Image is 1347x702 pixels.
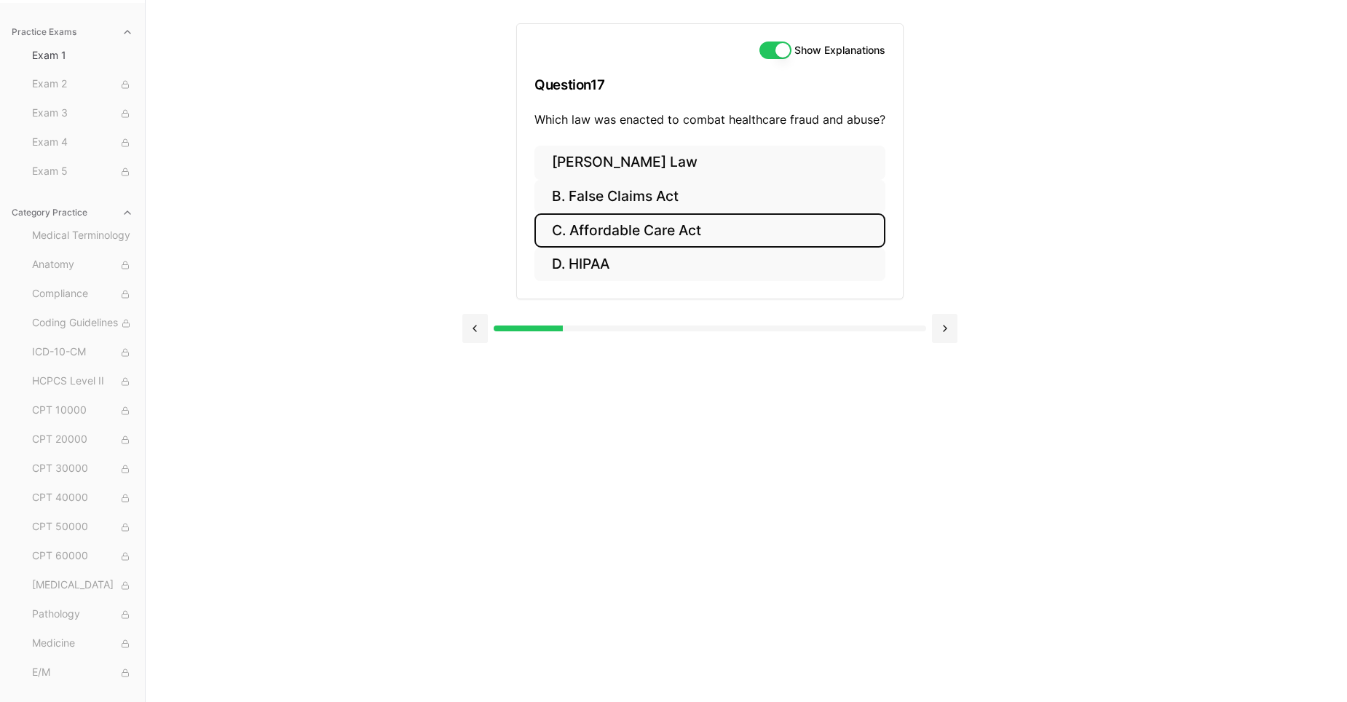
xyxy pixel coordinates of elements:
button: Medicine [26,632,139,655]
span: Anatomy [32,257,133,273]
span: CPT 50000 [32,519,133,535]
span: HCPCS Level II [32,374,133,390]
span: Medical Terminology [32,228,133,244]
button: ICD-10-CM [26,341,139,364]
button: Practice Exams [6,20,139,44]
span: Exam 2 [32,76,133,92]
button: Exam 4 [26,131,139,154]
button: HCPCS Level II [26,370,139,393]
button: Exam 5 [26,160,139,184]
button: Anatomy [26,253,139,277]
button: D. HIPAA [534,248,885,282]
span: CPT 10000 [32,403,133,419]
button: C. Affordable Care Act [534,213,885,248]
span: Exam 1 [32,48,133,63]
span: CPT 60000 [32,548,133,564]
button: Compliance [26,283,139,306]
span: Pathology [32,607,133,623]
span: Exam 4 [32,135,133,151]
span: CPT 40000 [32,490,133,506]
button: Exam 3 [26,102,139,125]
span: Compliance [32,286,133,302]
button: CPT 30000 [26,457,139,481]
span: Exam 3 [32,106,133,122]
button: Exam 2 [26,73,139,96]
label: Show Explanations [794,45,885,55]
span: CPT 20000 [32,432,133,448]
button: [MEDICAL_DATA] [26,574,139,597]
button: Category Practice [6,201,139,224]
button: CPT 10000 [26,399,139,422]
button: CPT 40000 [26,486,139,510]
button: CPT 20000 [26,428,139,451]
button: B. False Claims Act [534,180,885,214]
span: [MEDICAL_DATA] [32,577,133,593]
span: E/M [32,665,133,681]
button: CPT 60000 [26,545,139,568]
span: CPT 30000 [32,461,133,477]
h3: Question 17 [534,63,885,106]
span: Exam 5 [32,164,133,180]
button: E/M [26,661,139,685]
button: Coding Guidelines [26,312,139,335]
span: Medicine [32,636,133,652]
button: Medical Terminology [26,224,139,248]
button: Pathology [26,603,139,626]
button: Exam 1 [26,44,139,67]
button: [PERSON_NAME] Law [534,146,885,180]
button: CPT 50000 [26,516,139,539]
p: Which law was enacted to combat healthcare fraud and abuse? [534,111,885,128]
span: Coding Guidelines [32,315,133,331]
span: ICD-10-CM [32,344,133,360]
